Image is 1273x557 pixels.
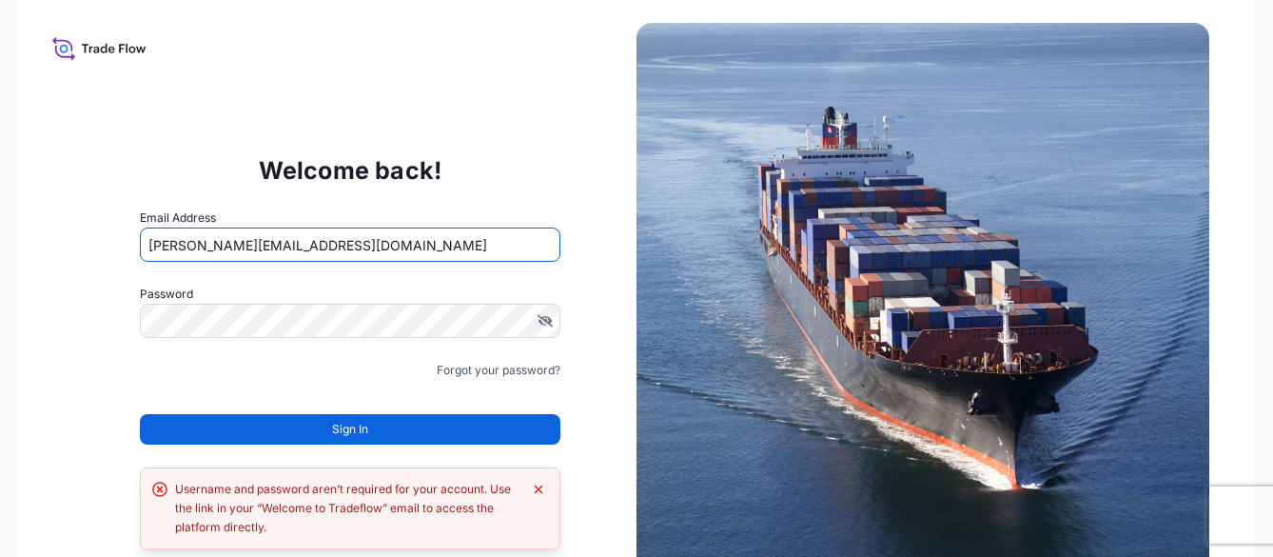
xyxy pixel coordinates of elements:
[259,155,442,186] p: Welcome back!
[140,228,560,262] input: example@gmail.com
[538,313,553,328] button: Hide password
[175,480,521,537] div: Username and password aren’t required for your account. Use the link in your “Welcome to Tradeflo...
[140,285,560,304] label: Password
[332,420,368,439] span: Sign In
[140,414,560,445] button: Sign In
[529,480,548,499] button: Dismiss error
[437,361,560,380] a: Forgot your password?
[140,209,216,228] label: Email Address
